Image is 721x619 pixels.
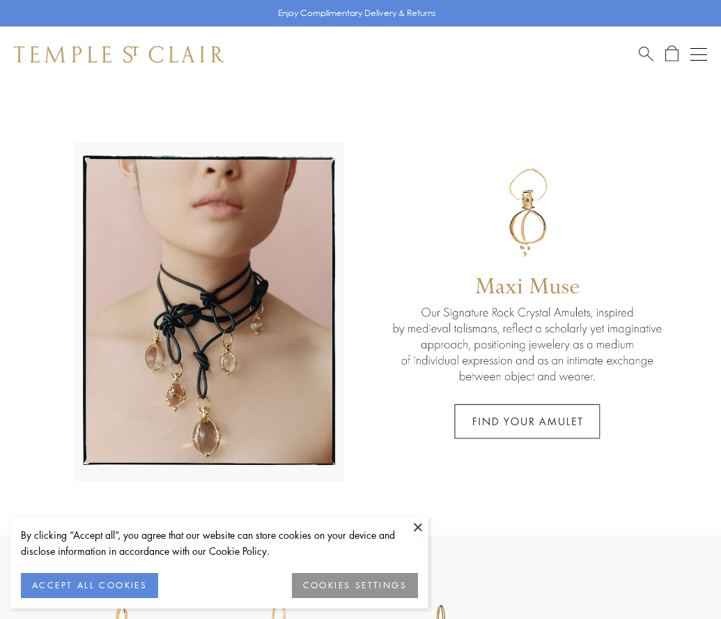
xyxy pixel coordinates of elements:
div: By clicking “Accept all”, you agree that our website can store cookies on your device and disclos... [21,527,418,559]
button: Open navigation [690,46,707,63]
p: Enjoy Complimentary Delivery & Returns [278,6,436,20]
img: Temple St. Clair [14,46,224,63]
button: COOKIES SETTINGS [292,573,418,598]
a: Open Shopping Bag [665,45,679,63]
a: Search [639,45,653,63]
button: ACCEPT ALL COOKIES [21,573,158,598]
